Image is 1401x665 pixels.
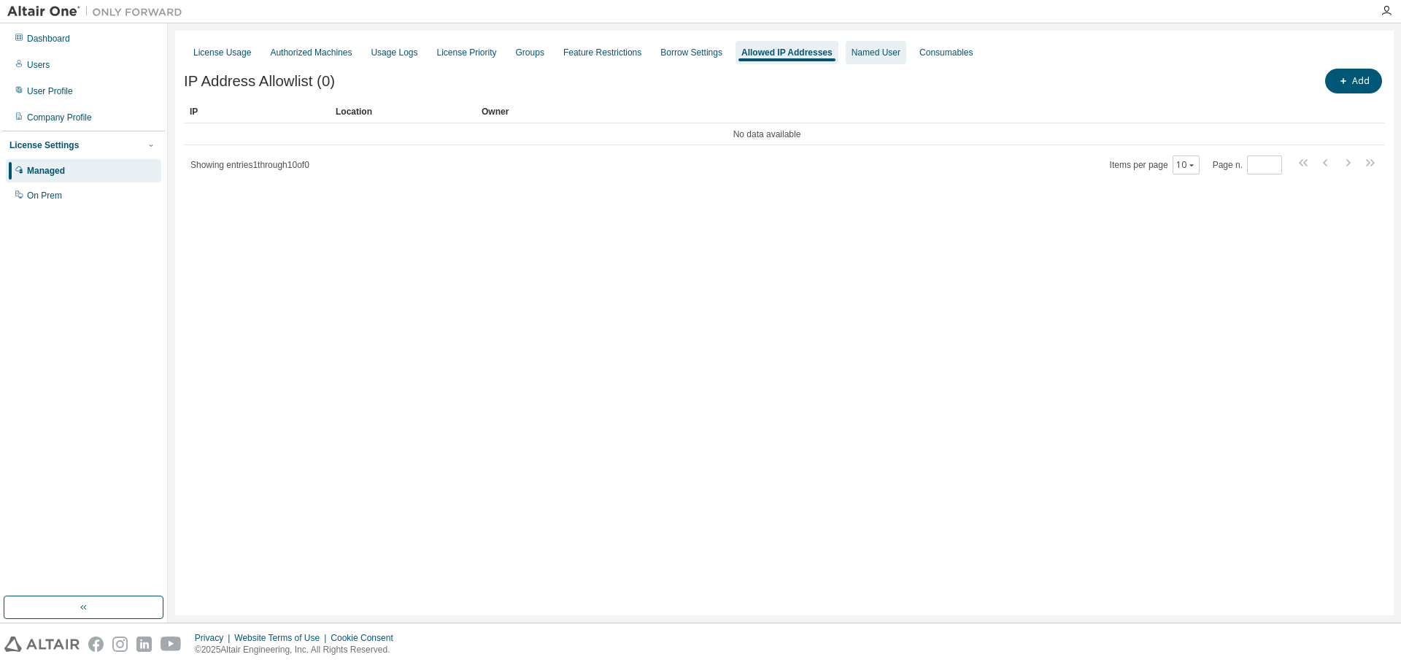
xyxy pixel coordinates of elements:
[336,100,470,123] div: Location
[190,160,309,170] span: Showing entries 1 through 10 of 0
[112,637,128,652] img: instagram.svg
[270,47,352,58] div: Authorized Machines
[27,33,70,45] div: Dashboard
[27,59,50,71] div: Users
[437,47,497,58] div: License Priority
[1325,69,1382,93] button: Add
[371,47,417,58] div: Usage Logs
[195,632,234,644] div: Privacy
[7,4,190,19] img: Altair One
[190,100,324,123] div: IP
[193,47,251,58] div: License Usage
[4,637,80,652] img: altair_logo.svg
[27,165,65,177] div: Managed
[88,637,104,652] img: facebook.svg
[9,139,79,151] div: License Settings
[234,632,331,644] div: Website Terms of Use
[741,47,833,58] div: Allowed IP Addresses
[184,123,1350,145] td: No data available
[919,47,973,58] div: Consumables
[1110,155,1200,174] span: Items per page
[852,47,900,58] div: Named User
[1213,155,1282,174] span: Page n.
[660,47,722,58] div: Borrow Settings
[136,637,152,652] img: linkedin.svg
[1176,159,1196,171] button: 10
[27,85,73,97] div: User Profile
[195,644,402,656] p: © 2025 Altair Engineering, Inc. All Rights Reserved.
[161,637,182,652] img: youtube.svg
[331,632,401,644] div: Cookie Consent
[27,190,62,201] div: On Prem
[516,47,544,58] div: Groups
[563,47,641,58] div: Feature Restrictions
[184,73,335,90] span: IP Address Allowlist (0)
[27,112,92,123] div: Company Profile
[482,100,1344,123] div: Owner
